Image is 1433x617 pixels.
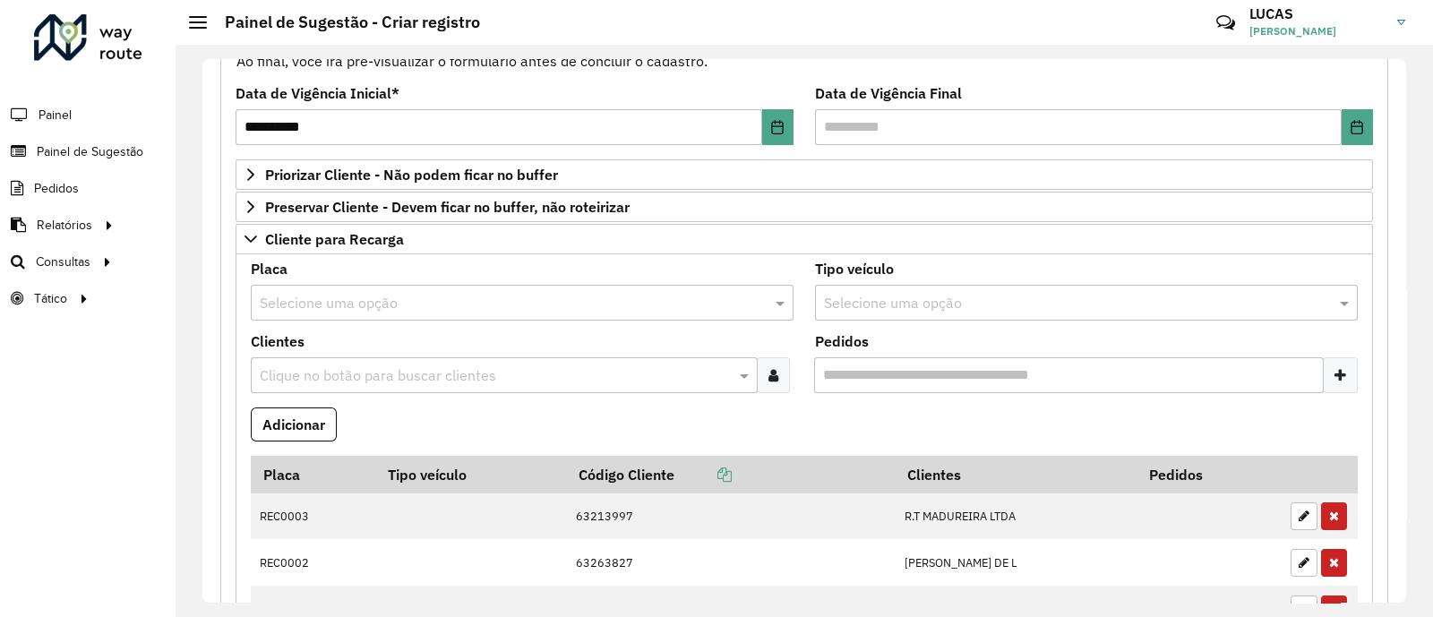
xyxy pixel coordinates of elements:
[762,109,794,145] button: Choose Date
[251,407,337,441] button: Adicionar
[251,330,305,352] label: Clientes
[265,200,630,214] span: Preservar Cliente - Devem ficar no buffer, não roteirizar
[674,466,732,484] a: Copiar
[895,539,1137,586] td: [PERSON_NAME] DE L
[1342,109,1373,145] button: Choose Date
[251,493,375,540] td: REC0003
[1206,4,1245,42] a: Contato Rápido
[251,258,287,279] label: Placa
[207,13,480,32] h2: Painel de Sugestão - Criar registro
[815,258,894,279] label: Tipo veículo
[236,159,1373,190] a: Priorizar Cliente - Não podem ficar no buffer
[815,330,869,352] label: Pedidos
[567,456,896,493] th: Código Cliente
[37,216,92,235] span: Relatórios
[375,456,566,493] th: Tipo veículo
[236,192,1373,222] a: Preservar Cliente - Devem ficar no buffer, não roteirizar
[895,456,1137,493] th: Clientes
[895,493,1137,540] td: R.T MADUREIRA LTDA
[1137,456,1282,493] th: Pedidos
[567,493,896,540] td: 63213997
[265,167,558,182] span: Priorizar Cliente - Não podem ficar no buffer
[34,179,79,198] span: Pedidos
[37,142,143,161] span: Painel de Sugestão
[567,539,896,586] td: 63263827
[236,82,399,104] label: Data de Vigência Inicial
[36,253,90,271] span: Consultas
[1249,23,1384,39] span: [PERSON_NAME]
[815,82,962,104] label: Data de Vigência Final
[236,224,1373,254] a: Cliente para Recarga
[1249,5,1384,22] h3: LUCAS
[251,539,375,586] td: REC0002
[34,289,67,308] span: Tático
[251,456,375,493] th: Placa
[39,106,72,124] span: Painel
[265,232,404,246] span: Cliente para Recarga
